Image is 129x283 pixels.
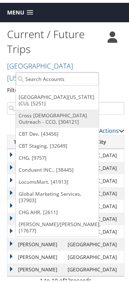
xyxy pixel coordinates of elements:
td: [PERSON_NAME] [7,261,64,273]
a: Menu [4,4,37,16]
th: Traveler: activate to sort column ascending [7,132,64,146]
span: 13 [64,274,71,282]
span: Menu [7,6,24,13]
a: Table Actions [83,124,124,132]
h1: Current / Future Trips [7,24,95,54]
td: [PERSON_NAME] [7,184,64,197]
td: [PERSON_NAME] [7,210,64,223]
a: Cross [DEMOGRAPHIC_DATA] Outreach - CCO, [304121] [16,107,99,125]
p: Filter: [7,83,95,92]
td: [PERSON_NAME] [7,146,64,159]
td: [PERSON_NAME] [7,159,64,172]
input: Search Accounts [16,70,99,83]
input: Search Traveler or Arrival City [7,99,124,112]
td: [PERSON_NAME] [7,223,64,235]
a: CHG AHR, [2611] [16,204,99,216]
a: [GEOGRAPHIC_DATA][US_STATE] (CU), [5251] [16,88,99,107]
td: [GEOGRAPHIC_DATA] [64,261,124,273]
td: [PERSON_NAME] [7,235,64,248]
td: [GEOGRAPHIC_DATA] [64,248,124,261]
td: [GEOGRAPHIC_DATA] [64,235,124,248]
a: [GEOGRAPHIC_DATA][US_STATE] (CU) [7,58,73,80]
td: [PERSON_NAME] [7,248,64,261]
a: CBT Dev, [43456] [16,125,99,137]
a: CHG, [9757] [16,149,99,161]
td: [PERSON_NAME] [7,172,64,184]
a: [PERSON_NAME]/[PERSON_NAME], [17677] [16,216,99,234]
a: Global Marketing Services, [37903] [16,185,99,204]
a: CBT Staging, [32649] [16,137,99,149]
a: LocumsMart, [41913] [16,173,99,185]
a: Conduent INC., [38445] [16,161,99,173]
td: [PERSON_NAME] [7,197,64,210]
